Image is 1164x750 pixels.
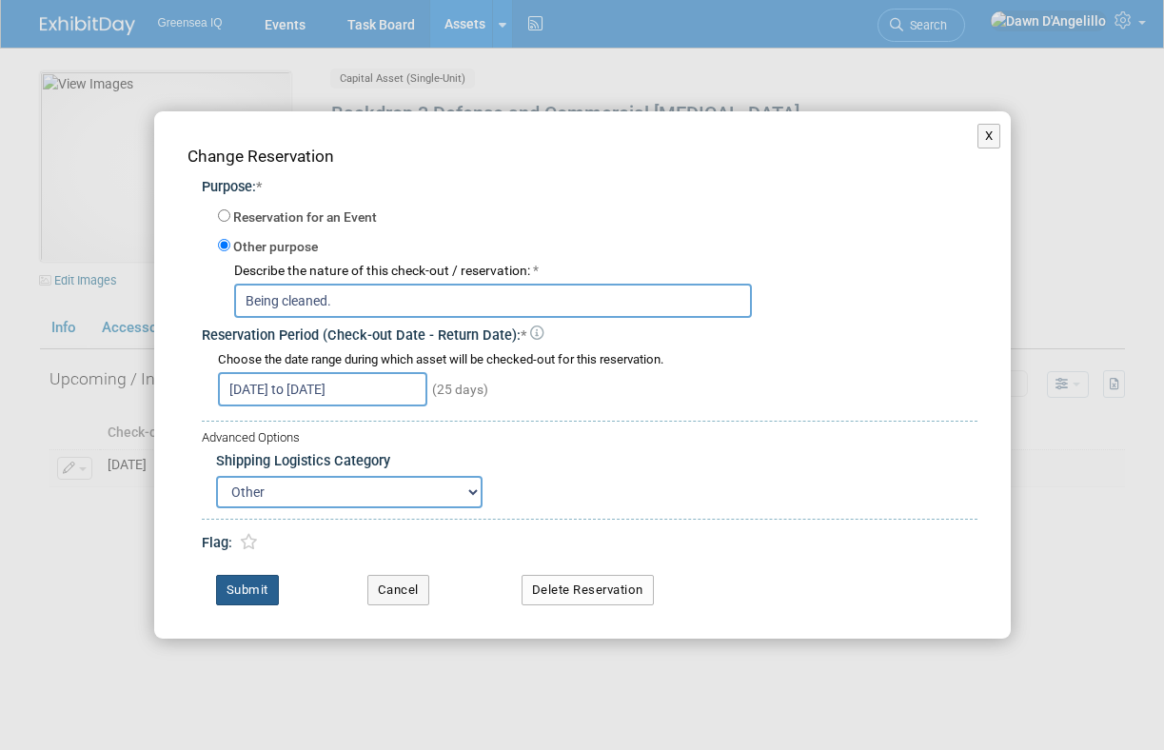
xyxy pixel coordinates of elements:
[977,124,1001,148] button: X
[218,351,977,369] div: Choose the date range during which asset will be checked-out for this reservation.
[233,238,318,257] label: Other purpose
[216,453,390,469] span: Shipping Logistics Category
[522,575,654,605] button: Delete Reservation
[218,372,427,406] input: Check-out Date - Return Date
[233,208,377,227] label: Reservation for an Event
[216,575,279,605] button: Submit
[234,261,977,282] div: Describe the nature of this check-out / reservation:
[202,535,232,551] span: Flag:
[187,147,334,166] span: Change Reservation
[367,575,429,605] button: Cancel
[202,178,977,198] div: Purpose:
[430,382,488,397] span: (25 days)
[202,429,977,447] div: Advanced Options
[202,318,977,346] div: Reservation Period (Check-out Date - Return Date):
